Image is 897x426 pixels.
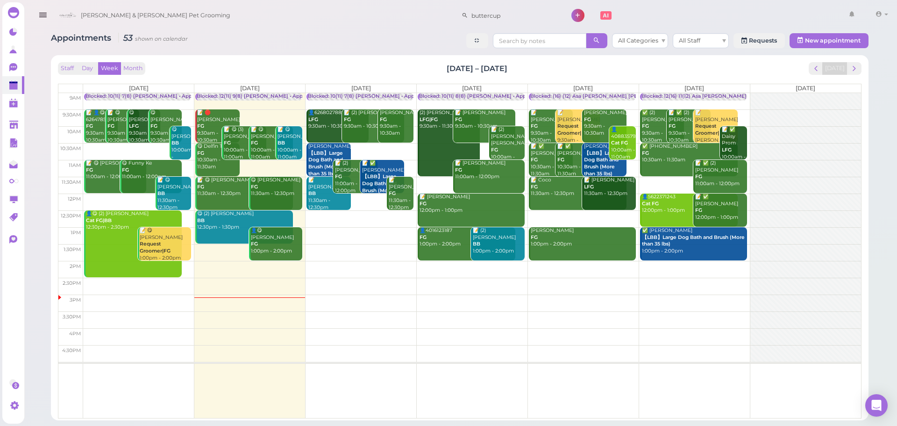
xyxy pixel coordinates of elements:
[197,210,293,231] div: 😋 (2) [PERSON_NAME] 12:30pm - 1:30pm
[573,85,593,92] span: [DATE]
[379,109,413,137] div: [PERSON_NAME] 9:30am - 10:30am
[98,62,121,75] button: Week
[557,157,564,163] b: FG
[150,109,182,144] div: 😋 [PERSON_NAME] 9:30am - 10:30am
[197,177,293,197] div: 📝 😋 [PERSON_NAME] 11:30am - 12:30pm
[472,227,524,255] div: 📝 (2) [PERSON_NAME] 1:00pm - 2:00pm
[308,150,343,177] b: 【LBB】Large Dog Bath and Brush (More than 35 lbs)
[76,62,99,75] button: Day
[251,140,258,146] b: FG
[250,126,293,160] div: 📝 😋 [PERSON_NAME] 10:00am - 11:00am
[531,234,538,240] b: FG
[251,184,258,190] b: FG
[335,173,342,180] b: FG
[61,213,81,219] span: 12:30pm
[420,234,427,240] b: FG
[584,143,626,191] div: [PERSON_NAME] 10:30am - 11:30am
[64,246,81,253] span: 1:30pm
[308,190,316,196] b: BB
[695,123,726,136] b: Request Groomer|FG
[530,109,573,144] div: 📝 [PERSON_NAME] 9:30am - 10:30am
[107,123,114,129] b: FG
[85,93,215,100] div: Blocked: 10(11) 7(8) [PERSON_NAME] • Appointment
[197,123,204,129] b: FG
[419,109,480,130] div: (2) [PERSON_NAME] 9:30am - 11:30am
[129,85,149,92] span: [DATE]
[618,37,658,44] span: All Categories
[530,227,636,248] div: [PERSON_NAME] 1:00pm - 2:00pm
[250,177,302,197] div: 😋 [PERSON_NAME] 11:30am - 12:30pm
[63,280,81,286] span: 2:30pm
[308,177,350,211] div: 📝 [PERSON_NAME] 11:30am - 12:30pm
[455,109,515,130] div: 📝 [PERSON_NAME] 9:30am - 10:30am
[308,109,369,130] div: 👤6268027889 9:30am - 10:30am
[641,93,830,100] div: Blocked: 12(16) 11(12) Asa [PERSON_NAME] [PERSON_NAME] • Appointment
[70,297,81,303] span: 3pm
[197,217,205,224] b: BB
[679,37,700,44] span: All Staff
[157,190,165,196] b: BB
[63,314,81,320] span: 3:30pm
[58,62,77,75] button: Staff
[695,173,702,180] b: FG
[197,109,239,144] div: 📝 🛑 [PERSON_NAME] 9:30am - 10:30am
[351,85,371,92] span: [DATE]
[224,140,231,146] b: FG
[62,179,81,185] span: 11:30am
[642,150,649,156] b: FG
[641,109,684,144] div: ✅ (2) [PERSON_NAME] 9:30am - 10:30am
[71,230,81,236] span: 1pm
[197,184,204,190] b: FG
[455,167,462,173] b: FG
[60,145,81,152] span: 10:30am
[150,123,157,129] b: FG
[641,143,738,164] div: ✅ [PHONE_NUMBER] 10:30am - 11:30am
[809,62,823,75] button: prev
[344,116,351,123] b: FG
[67,129,81,135] span: 10am
[62,347,81,354] span: 4:30pm
[129,123,139,129] b: LFG
[140,241,171,254] b: Request Groomer|FG
[557,143,599,177] div: 📝 ✅ [PERSON_NAME] 10:30am - 11:30am
[85,109,118,144] div: 📝 👤😋 6264785924 9:30am - 10:30am
[669,123,676,129] b: FG
[389,190,396,196] b: FG
[584,150,619,177] b: 【LBB】Large Dog Bath and Brush (More than 35 lbs)
[722,147,732,153] b: LFG
[85,210,182,231] div: 👤😋 (2) [PERSON_NAME] 12:30pm - 2:30pm
[343,109,404,130] div: 📝 (2) [PERSON_NAME] 9:30am - 10:30am
[531,184,538,190] b: FG
[695,160,747,188] div: 📝 ✅ (2) [PERSON_NAME] 11:00am - 12:00pm
[557,123,591,136] b: Request Groomer|LFG
[128,109,161,144] div: 😋 [PERSON_NAME] 9:30am - 10:30am
[668,109,711,144] div: 📝 ✅ (2) [PERSON_NAME] 9:30am - 10:30am
[197,150,204,156] b: FG
[642,201,659,207] b: Cat FG
[69,162,81,168] span: 11am
[641,227,747,255] div: ✅ [PERSON_NAME] 1:00pm - 2:00pm
[335,160,377,194] div: 📝 (2) [PERSON_NAME] 11:00am - 12:00pm
[69,331,81,337] span: 4pm
[278,140,285,146] b: BB
[805,37,861,44] span: New appointment
[455,160,525,181] div: 📝 [PERSON_NAME] 11:00am - 12:00pm
[530,177,626,197] div: 📝 Coco 11:30am - 12:30pm
[135,36,188,42] small: shown on calendar
[419,227,515,248] div: 👤4016123187 1:00pm - 2:00pm
[695,109,737,158] div: 📝 [PERSON_NAME] [PERSON_NAME] 9:30am - 10:30am
[584,116,591,123] b: FG
[447,63,507,74] h2: [DATE] – [DATE]
[733,33,785,48] a: Requests
[308,143,350,191] div: [PERSON_NAME] 10:30am - 11:30am
[81,2,230,29] span: [PERSON_NAME] & [PERSON_NAME] Pet Grooming
[419,194,525,214] div: 📝 [PERSON_NAME] 12:00pm - 1:00pm
[468,8,559,23] input: Search customer
[223,126,266,160] div: 📝 😋 (3) [PERSON_NAME] 10:00am - 11:00am
[70,263,81,269] span: 2pm
[68,196,81,202] span: 12pm
[822,62,847,75] button: [DATE]
[491,126,525,167] div: 📝 (2) [PERSON_NAME] [PERSON_NAME] 10:00am - 11:00am
[118,33,188,43] i: 53
[86,167,93,173] b: FG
